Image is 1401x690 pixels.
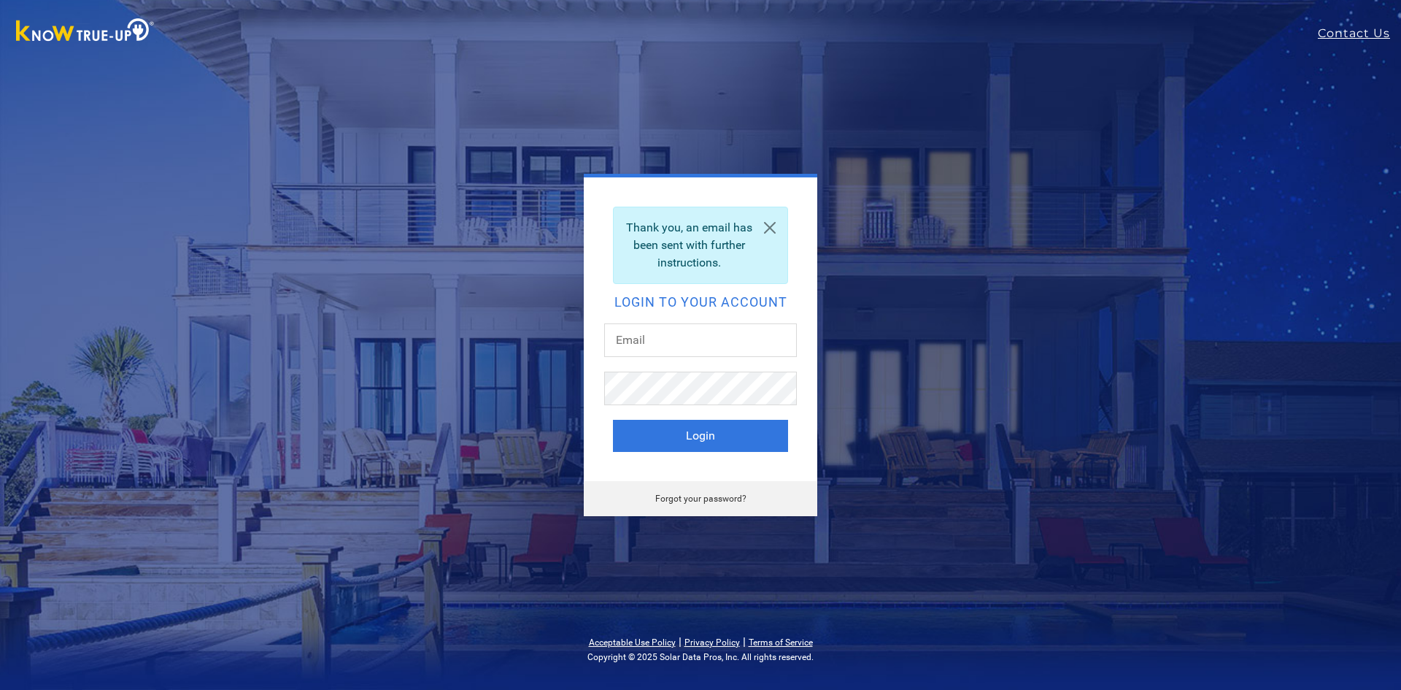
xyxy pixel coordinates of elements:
[749,637,813,648] a: Terms of Service
[613,420,788,452] button: Login
[743,635,746,648] span: |
[613,207,788,284] div: Thank you, an email has been sent with further instructions.
[589,637,676,648] a: Acceptable Use Policy
[613,296,788,309] h2: Login to your account
[604,323,797,357] input: Email
[684,637,740,648] a: Privacy Policy
[655,494,746,504] a: Forgot your password?
[752,207,787,248] a: Close
[1318,25,1401,42] a: Contact Us
[9,15,162,48] img: Know True-Up
[679,635,682,648] span: |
